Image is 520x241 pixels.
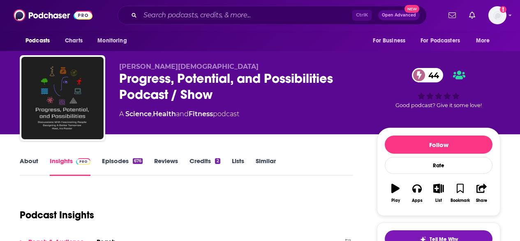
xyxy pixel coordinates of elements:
[60,33,88,49] a: Charts
[412,198,423,203] div: Apps
[140,9,352,22] input: Search podcasts, credits, & more...
[176,110,189,118] span: and
[466,8,478,22] a: Show notifications dropdown
[476,35,490,47] span: More
[20,33,60,49] button: open menu
[152,110,153,118] span: ,
[256,157,276,176] a: Similar
[14,7,92,23] img: Podchaser - Follow, Share and Rate Podcasts
[404,5,419,13] span: New
[445,8,459,22] a: Show notifications dropdown
[476,198,487,203] div: Share
[133,158,143,164] div: 676
[428,178,449,208] button: List
[420,68,443,82] span: 44
[385,157,492,174] div: Rate
[118,6,427,25] div: Search podcasts, credits, & more...
[125,110,152,118] a: Science
[189,110,213,118] a: Fitness
[406,178,428,208] button: Apps
[382,13,416,17] span: Open Advanced
[470,33,500,49] button: open menu
[119,63,259,70] span: [PERSON_NAME][DEMOGRAPHIC_DATA]
[50,157,90,176] a: InsightsPodchaser Pro
[378,10,420,20] button: Open AdvancedNew
[385,178,406,208] button: Play
[97,35,127,47] span: Monitoring
[435,198,442,203] div: List
[153,110,176,118] a: Health
[25,35,50,47] span: Podcasts
[154,157,178,176] a: Reviews
[373,35,405,47] span: For Business
[391,198,400,203] div: Play
[76,158,90,165] img: Podchaser Pro
[352,10,372,21] span: Ctrl K
[421,35,460,47] span: For Podcasters
[488,6,506,24] img: User Profile
[377,63,500,114] div: 44Good podcast? Give it some love!
[20,157,38,176] a: About
[367,33,416,49] button: open menu
[500,6,506,13] svg: Add a profile image
[449,178,471,208] button: Bookmark
[395,102,482,108] span: Good podcast? Give it some love!
[488,6,506,24] button: Show profile menu
[119,109,239,119] div: A podcast
[471,178,492,208] button: Share
[65,35,83,47] span: Charts
[412,68,443,82] a: 44
[451,198,470,203] div: Bookmark
[21,57,104,139] img: Progress, Potential, and Possibilities Podcast / Show
[232,157,244,176] a: Lists
[215,158,220,164] div: 2
[415,33,472,49] button: open menu
[190,157,220,176] a: Credits2
[20,209,94,221] h1: Podcast Insights
[385,136,492,154] button: Follow
[92,33,137,49] button: open menu
[488,6,506,24] span: Logged in as RussoPartners3
[102,157,143,176] a: Episodes676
